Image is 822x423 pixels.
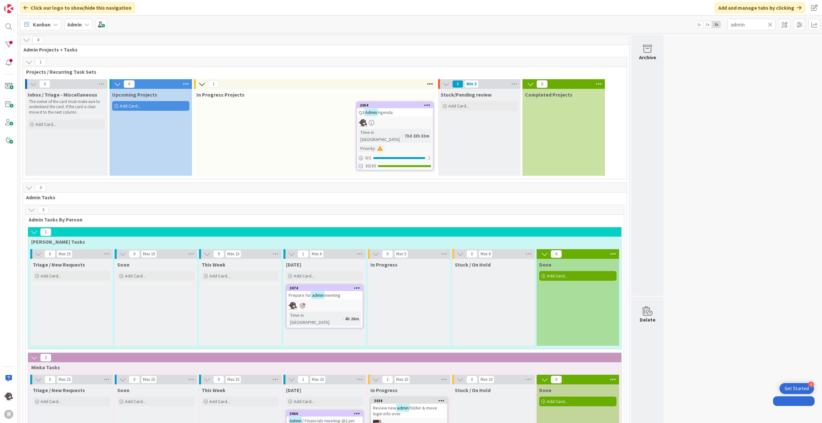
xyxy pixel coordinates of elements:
span: Minka Tasks [31,364,613,371]
span: Add Card... [120,103,140,109]
div: Max 10 [312,378,324,381]
span: 1 [208,80,219,88]
div: Max 8 [481,252,491,256]
img: KN [359,118,367,127]
span: 0 [551,250,562,258]
span: 1x [694,21,703,28]
span: 3x [712,21,721,28]
div: Max 15 [143,378,155,381]
span: Add Card... [209,399,230,404]
div: Delete [640,316,655,324]
span: Kanban [33,21,51,28]
span: Q3 [359,109,364,115]
span: Prepare for [289,292,311,298]
span: Today [286,387,301,393]
span: Add Card... [125,273,146,279]
input: Quick Filter... [727,19,776,30]
mark: admin [311,291,324,299]
span: 1 [298,376,309,383]
span: Add Card... [294,399,314,404]
span: Add Card... [41,399,61,404]
div: 3066 [290,411,363,416]
img: KN [289,301,297,310]
div: Max 15 [59,252,71,256]
span: Upcoming Projects [112,91,157,98]
span: Triage / New Requests [33,261,85,268]
div: Time in [GEOGRAPHIC_DATA] [289,312,342,326]
span: 0 [129,376,140,383]
div: 3074 [287,285,363,291]
span: 0 [537,80,548,88]
span: In Progress [370,261,397,268]
img: Visit kanbanzone.com [4,4,13,13]
span: 0 [129,250,140,258]
mark: admin [396,404,409,411]
div: 3066 [287,411,363,417]
span: 0 [213,376,224,383]
div: Max 15 [227,252,239,256]
span: 0 [382,250,393,258]
div: Max 10 [481,378,492,381]
mark: Admin [364,108,378,116]
div: Time in [GEOGRAPHIC_DATA] [359,129,402,143]
span: 0 [44,376,55,383]
div: Min 3 [466,82,477,86]
div: KN [287,301,363,310]
span: 1 [298,250,309,258]
span: : [375,145,376,152]
span: 4 [33,36,43,44]
span: Agenda [378,109,393,115]
span: Admin Tasks By Person [29,216,616,223]
span: 0 [44,250,55,258]
div: KN [357,118,433,127]
span: In Progress [370,387,397,393]
span: 0 [213,250,224,258]
div: R [4,410,13,419]
span: 2x [703,21,712,28]
span: Stuck / On Hold [455,261,491,268]
span: 1 [40,228,51,236]
div: Max 5 [396,252,406,256]
span: Done [539,387,551,393]
div: Open Get Started checklist, remaining modules: 4 [779,383,814,394]
span: 0 [466,250,477,258]
span: 0 / 1 [365,155,371,161]
span: Soon [117,261,129,268]
span: 30/30 [365,163,376,169]
span: Triage / New Requests [33,387,85,393]
span: Add Card... [41,273,61,279]
span: Add Card... [294,273,314,279]
div: Get Started [785,385,809,392]
div: 3038 [374,399,447,403]
div: Click our logo to show/hide this navigation [20,2,135,14]
span: 2 [40,354,51,362]
span: Stuck/Pending review [441,91,492,98]
span: Admin Tasks [26,194,618,201]
span: Completed Projects [525,91,572,98]
span: Admin Projects + Tasks [24,46,621,53]
span: Projects / Recurring Task Sets [26,69,618,75]
div: Max 10 [396,378,408,381]
div: Max 6 [312,252,322,256]
span: 3 [38,206,49,214]
span: This Week [202,387,225,393]
span: 0 [551,376,562,383]
span: 0 [466,376,477,383]
div: Max 15 [59,378,71,381]
span: This Week [202,261,225,268]
div: Max 15 [227,378,239,381]
span: Add Card... [209,273,230,279]
span: 0 [124,80,135,88]
b: Admin [67,21,82,28]
div: 2064 [360,103,433,108]
span: : [342,315,343,322]
div: 2064Q3AdminAgenda [357,102,433,117]
span: Today [286,261,301,268]
span: Inbox / Triage - Miscellaneous [28,91,97,98]
span: Done [539,261,551,268]
p: The owner of the card must make sure to understand the card. If the card is clear move it to the ... [29,99,104,115]
div: Add and manage tabs by clicking [714,2,805,14]
div: 0/1 [357,154,433,162]
span: 1 [35,58,46,66]
span: 1 [382,376,393,383]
